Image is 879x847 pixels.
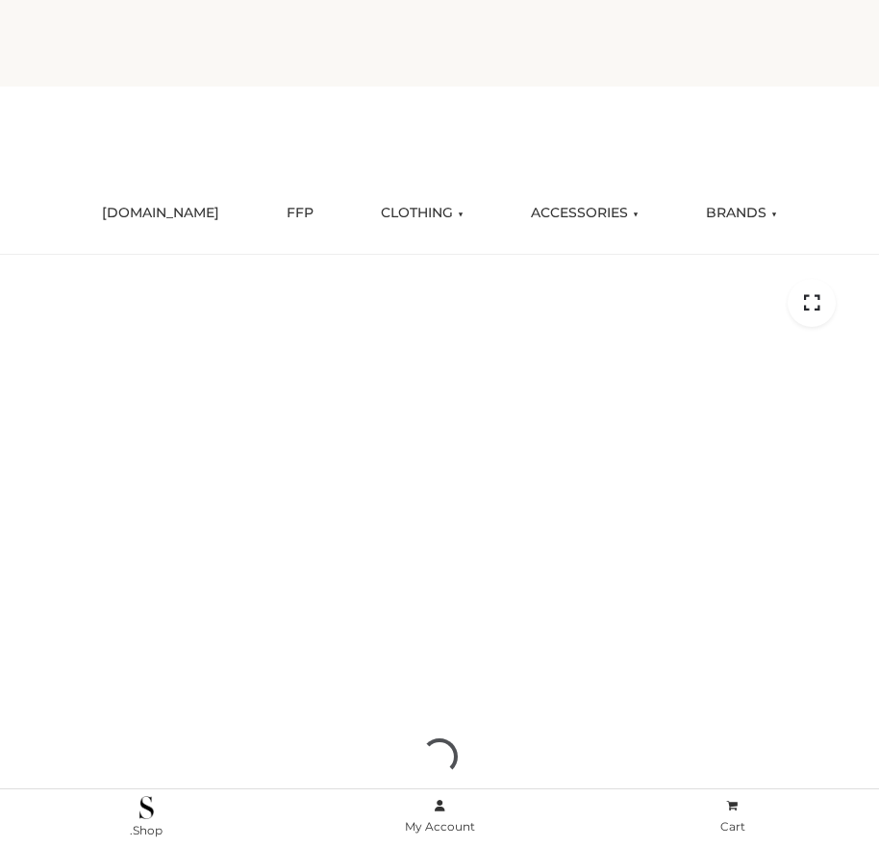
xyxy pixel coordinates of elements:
[405,819,475,834] span: My Account
[88,192,234,235] a: [DOMAIN_NAME]
[139,796,154,819] img: .Shop
[130,823,163,837] span: .Shop
[293,795,587,838] a: My Account
[272,192,328,235] a: FFP
[586,795,879,838] a: Cart
[720,819,745,834] span: Cart
[366,192,478,235] a: CLOTHING
[516,192,653,235] a: ACCESSORIES
[691,192,791,235] a: BRANDS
